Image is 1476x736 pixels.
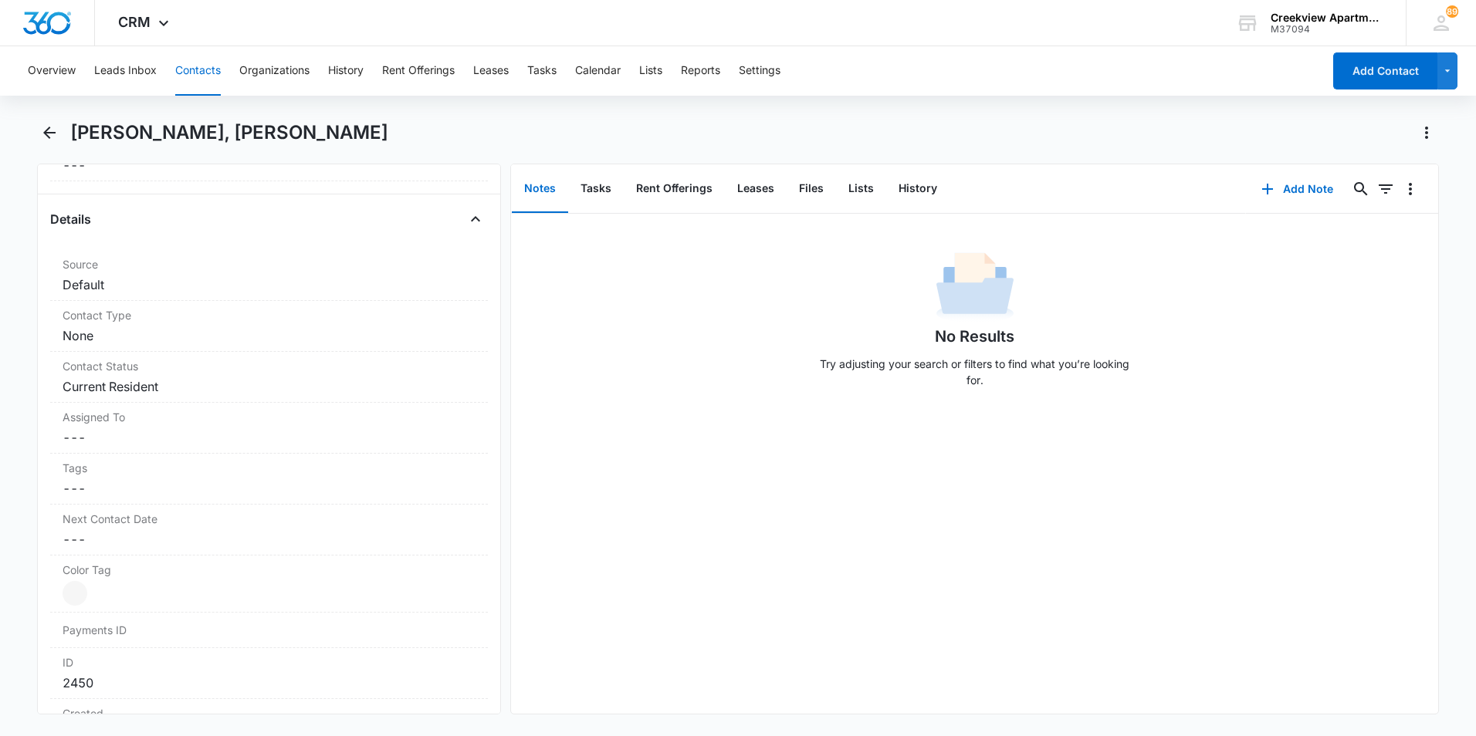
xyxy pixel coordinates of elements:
[1373,177,1398,201] button: Filters
[1414,120,1439,145] button: Actions
[1333,52,1437,89] button: Add Contact
[1398,177,1423,201] button: Overflow Menu
[473,46,509,96] button: Leases
[63,705,476,721] dt: Created
[63,674,476,692] dd: 2450
[63,275,476,294] dd: Default
[28,46,76,96] button: Overview
[63,562,476,578] label: Color Tag
[50,648,488,699] div: ID2450
[63,409,476,425] label: Assigned To
[63,460,476,476] label: Tags
[63,307,476,323] label: Contact Type
[63,256,476,272] label: Source
[1246,170,1349,208] button: Add Note
[63,479,476,498] dd: ---
[50,454,488,505] div: Tags---
[175,46,221,96] button: Contacts
[63,622,166,638] dt: Payments ID
[63,530,476,549] dd: ---
[1271,12,1383,24] div: account name
[935,325,1014,348] h1: No Results
[787,165,836,213] button: Files
[50,403,488,454] div: Assigned To---
[63,654,476,670] dt: ID
[681,46,720,96] button: Reports
[63,428,476,447] dd: ---
[1446,5,1458,18] div: notifications count
[94,46,157,96] button: Leads Inbox
[1446,5,1458,18] span: 89
[739,46,780,96] button: Settings
[886,165,950,213] button: History
[70,121,388,144] h1: [PERSON_NAME], [PERSON_NAME]
[37,120,61,145] button: Back
[527,46,557,96] button: Tasks
[575,46,621,96] button: Calendar
[639,46,662,96] button: Lists
[63,511,476,527] label: Next Contact Date
[1271,24,1383,35] div: account id
[568,165,624,213] button: Tasks
[512,165,568,213] button: Notes
[50,613,488,648] div: Payments ID
[624,165,725,213] button: Rent Offerings
[328,46,364,96] button: History
[239,46,310,96] button: Organizations
[836,165,886,213] button: Lists
[63,377,476,396] dd: Current Resident
[50,352,488,403] div: Contact StatusCurrent Resident
[813,356,1137,388] p: Try adjusting your search or filters to find what you’re looking for.
[50,505,488,555] div: Next Contact Date---
[463,207,488,231] button: Close
[936,248,1014,325] img: No Data
[1349,177,1373,201] button: Search...
[50,555,488,613] div: Color Tag
[50,301,488,352] div: Contact TypeNone
[118,14,151,30] span: CRM
[725,165,787,213] button: Leases
[63,156,476,174] dd: ---
[382,46,455,96] button: Rent Offerings
[63,358,476,374] label: Contact Status
[50,250,488,301] div: SourceDefault
[50,210,91,228] h4: Details
[63,326,476,345] dd: None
